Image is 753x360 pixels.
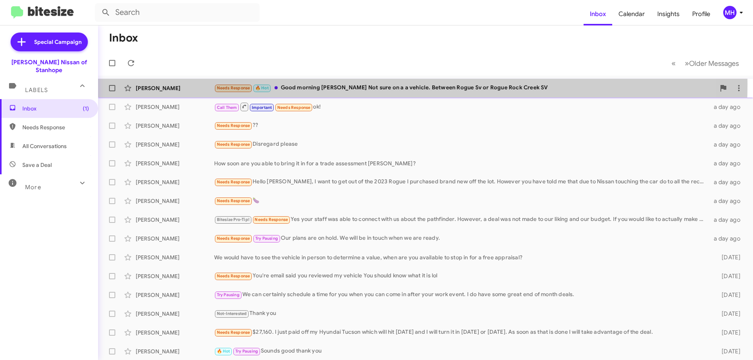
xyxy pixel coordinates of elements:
div: Good morning [PERSON_NAME] Not sure on a a vehicle. Between Rogue Sv or Rogue Rock Creek SV [214,83,715,92]
div: [DATE] [709,253,747,261]
div: a day ago [709,235,747,242]
div: [DATE] [709,291,747,299]
a: Special Campaign [11,33,88,51]
div: ?? [214,121,709,130]
div: a day ago [709,159,747,167]
span: Needs Response [277,105,311,110]
span: All Conversations [22,142,67,150]
button: MH [717,6,744,19]
span: Try Pausing [255,236,278,241]
div: [PERSON_NAME] [136,141,214,148]
nav: Page navigation example [667,55,744,71]
div: [PERSON_NAME] [136,178,214,186]
span: Call Them [217,105,237,110]
span: Older Messages [689,59,739,68]
div: Disregard please [214,140,709,149]
span: Needs Response [217,179,250,185]
span: Not-Interested [217,311,247,316]
div: [PERSON_NAME] [136,310,214,318]
div: 🍆 [214,196,709,205]
div: a day ago [709,122,747,130]
span: Needs Response [22,123,89,131]
div: $27,160. I just paid off my Hyundai Tucson which will hit [DATE] and I will turn it in [DATE] or ... [214,328,709,337]
span: Needs Response [217,85,250,90]
span: Labels [25,87,48,94]
span: Inbox [22,105,89,112]
span: Save a Deal [22,161,52,169]
span: 🔥 Hot [255,85,269,90]
span: More [25,184,41,191]
div: [PERSON_NAME] [136,329,214,336]
div: MH [723,6,737,19]
div: Sounds good thank you [214,347,709,356]
div: Our plans are on hold. We will be in touch when we are ready. [214,234,709,243]
div: [PERSON_NAME] [136,272,214,280]
div: Thank you [214,309,709,318]
div: a day ago [709,216,747,224]
span: Needs Response [217,123,250,128]
span: « [671,58,676,68]
span: 🔥 Hot [217,349,230,354]
div: a day ago [709,178,747,186]
span: Bitesize Pro-Tip! [217,217,249,222]
div: [PERSON_NAME] [136,122,214,130]
span: Try Pausing [217,292,240,297]
div: We would have to see the vehicle in person to determine a value, when are you available to stop i... [214,253,709,261]
h1: Inbox [109,32,138,44]
div: We can certainly schedule a time for you when you can come in after your work event. I do have so... [214,290,709,299]
a: Profile [686,3,717,25]
div: [DATE] [709,329,747,336]
a: Insights [651,3,686,25]
div: [PERSON_NAME] [136,291,214,299]
input: Search [95,3,260,22]
div: [PERSON_NAME] [136,347,214,355]
span: (1) [83,105,89,112]
div: [PERSON_NAME] [136,103,214,111]
span: Special Campaign [34,38,82,46]
span: Needs Response [217,273,250,279]
a: Calendar [612,3,651,25]
div: [PERSON_NAME] [136,159,214,167]
span: Needs Response [217,142,250,147]
div: [DATE] [709,310,747,318]
span: Try Pausing [235,349,258,354]
div: [DATE] [709,347,747,355]
button: Previous [667,55,680,71]
span: Needs Response [255,217,288,222]
div: You're email said you reviewed my vehicle You should know what it is lol [214,271,709,280]
div: Yes your staff was able to connect with us about the pathfinder. However, a deal was not made to ... [214,215,709,224]
span: Important [252,105,272,110]
div: a day ago [709,103,747,111]
div: [DATE] [709,272,747,280]
div: [PERSON_NAME] [136,197,214,205]
span: » [685,58,689,68]
div: ok! [214,102,709,112]
div: [PERSON_NAME] [136,84,214,92]
span: Needs Response [217,236,250,241]
button: Next [680,55,744,71]
span: Needs Response [217,330,250,335]
div: a day ago [709,197,747,205]
div: Hello [PERSON_NAME], I want to get out of the 2023 Rogue I purchased brand new off the lot. Howev... [214,177,709,186]
div: [PERSON_NAME] [136,235,214,242]
div: [PERSON_NAME] [136,253,214,261]
span: Needs Response [217,198,250,203]
div: [PERSON_NAME] [136,216,214,224]
div: How soon are you able to bring it in for a trade assessment [PERSON_NAME]? [214,159,709,167]
a: Inbox [584,3,612,25]
div: a day ago [709,141,747,148]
